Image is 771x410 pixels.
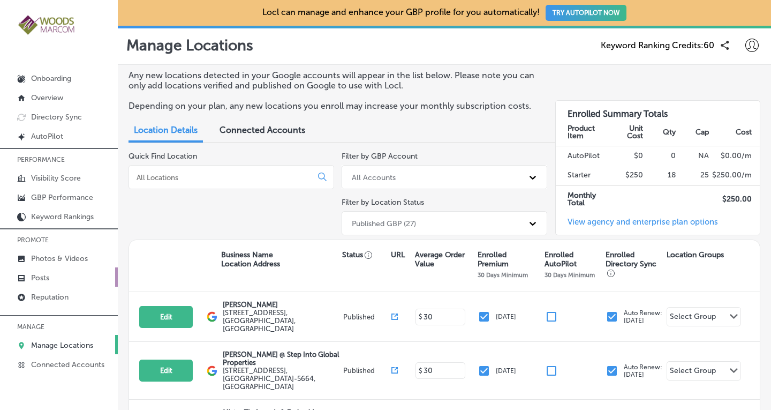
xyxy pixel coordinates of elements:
p: Visibility Score [31,174,81,183]
td: NA [676,146,709,166]
label: Quick Find Location [128,152,197,161]
p: $ [419,313,422,320]
p: [DATE] [496,367,516,375]
th: Cost [709,119,760,146]
p: [PERSON_NAME] @ Step Into Global Properties [223,351,341,367]
p: 30 Days Minimum [545,271,595,279]
span: Connected Accounts [220,125,305,135]
div: All Accounts [352,173,396,182]
button: Edit [139,360,193,382]
div: Published GBP (27) [352,219,416,228]
p: GBP Performance [31,193,93,202]
img: 4a29b66a-e5ec-43cd-850c-b989ed1601aaLogo_Horizontal_BerryOlive_1000.jpg [17,14,76,36]
input: All Locations [135,173,309,182]
p: Manage Locations [126,36,253,54]
p: Enrolled AutoPilot [545,250,600,269]
h3: Enrolled Summary Totals [556,101,760,119]
th: Unit Cost [610,119,644,146]
p: Enrolled Directory Sync [606,250,661,278]
button: TRY AUTOPILOT NOW [546,5,626,21]
td: $250 [610,166,644,185]
p: Status [342,250,390,259]
td: 25 [676,166,709,185]
p: Location Groups [667,250,724,259]
p: $ [419,367,422,375]
button: Edit [139,306,193,328]
p: Any new locations detected in your Google accounts will appear in the list below. Please note you... [128,70,539,91]
th: Qty [644,119,677,146]
p: Connected Accounts [31,360,104,369]
p: Reputation [31,293,69,302]
td: Starter [556,166,611,185]
img: logo [207,366,217,376]
label: Filter by GBP Account [342,152,418,161]
th: Cap [676,119,709,146]
p: URL [391,250,405,259]
td: AutoPilot [556,146,611,166]
span: Location Details [134,125,198,135]
label: [STREET_ADDRESS] , [GEOGRAPHIC_DATA], [GEOGRAPHIC_DATA] [223,309,341,333]
span: Keyword Ranking Credits: 60 [601,40,714,50]
td: $0 [610,146,644,166]
p: AutoPilot [31,132,63,141]
p: Auto Renew: [DATE] [624,309,662,324]
p: Auto Renew: [DATE] [624,363,662,378]
p: Average Order Value [415,250,472,269]
div: Select Group [670,366,716,378]
p: Photos & Videos [31,254,88,263]
p: [PERSON_NAME] [223,301,341,309]
p: Enrolled Premium [478,250,539,269]
p: Posts [31,273,49,282]
label: Filter by Location Status [342,198,424,207]
td: $ 250.00 [709,185,760,213]
td: Monthly Total [556,185,611,213]
img: logo [207,311,217,322]
p: Published [343,313,391,321]
td: 0 [644,146,677,166]
p: Onboarding [31,74,71,83]
p: Manage Locations [31,341,93,350]
a: View agency and enterprise plan options [556,217,718,235]
p: Depending on your plan, any new locations you enroll may increase your monthly subscription costs. [128,101,539,111]
td: $ 250.00 /m [709,166,760,185]
p: 30 Days Minimum [478,271,528,279]
p: Business Name Location Address [221,250,280,269]
td: 18 [644,166,677,185]
p: Keyword Rankings [31,212,94,221]
p: [DATE] [496,313,516,320]
label: [STREET_ADDRESS] , [GEOGRAPHIC_DATA]-5664, [GEOGRAPHIC_DATA] [223,367,341,391]
td: $ 0.00 /m [709,146,760,166]
strong: Product Item [568,124,595,140]
p: Overview [31,93,63,102]
p: Published [343,367,391,375]
p: Directory Sync [31,113,82,122]
div: Select Group [670,312,716,324]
